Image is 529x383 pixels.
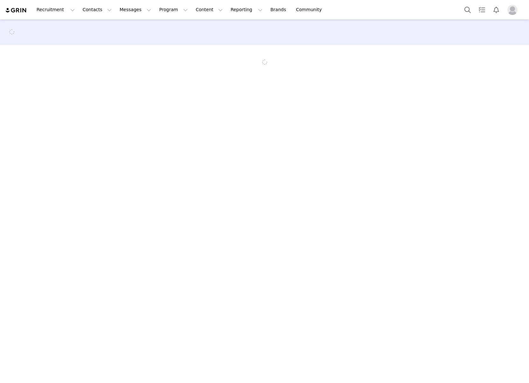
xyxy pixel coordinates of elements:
[155,3,191,17] button: Program
[33,3,79,17] button: Recruitment
[461,3,475,17] button: Search
[192,3,226,17] button: Content
[475,3,489,17] a: Tasks
[5,7,27,13] img: grin logo
[504,5,524,15] button: Profile
[79,3,115,17] button: Contacts
[227,3,266,17] button: Reporting
[267,3,292,17] a: Brands
[489,3,503,17] button: Notifications
[116,3,155,17] button: Messages
[507,5,518,15] img: placeholder-profile.jpg
[292,3,329,17] a: Community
